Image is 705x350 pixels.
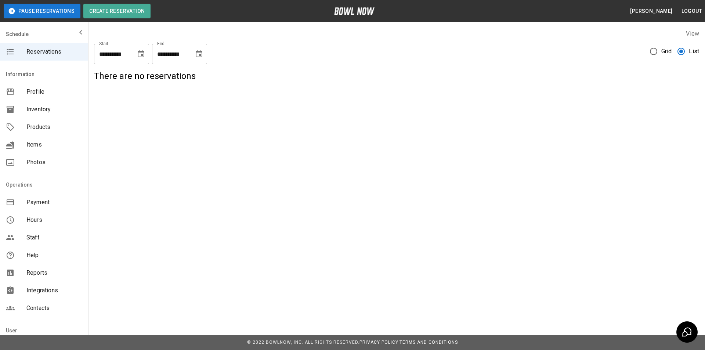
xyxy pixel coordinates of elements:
[26,198,82,207] span: Payment
[26,286,82,295] span: Integrations
[627,4,675,18] button: [PERSON_NAME]
[661,47,672,56] span: Grid
[26,87,82,96] span: Profile
[26,158,82,167] span: Photos
[399,340,458,345] a: Terms and Conditions
[26,123,82,131] span: Products
[359,340,398,345] a: Privacy Policy
[4,4,80,18] button: Pause Reservations
[26,47,82,56] span: Reservations
[334,7,375,15] img: logo
[26,140,82,149] span: Items
[26,304,82,313] span: Contacts
[679,4,705,18] button: Logout
[134,47,148,61] button: Choose date, selected date is Aug 10, 2025
[192,47,206,61] button: Choose date, selected date is Aug 10, 2025
[26,105,82,114] span: Inventory
[26,251,82,260] span: Help
[247,340,359,345] span: © 2022 BowlNow, Inc. All Rights Reserved.
[83,4,151,18] button: Create Reservation
[26,268,82,277] span: Reports
[686,30,699,37] label: View
[26,216,82,224] span: Hours
[94,70,699,82] h5: There are no reservations
[26,233,82,242] span: Staff
[689,47,699,56] span: List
